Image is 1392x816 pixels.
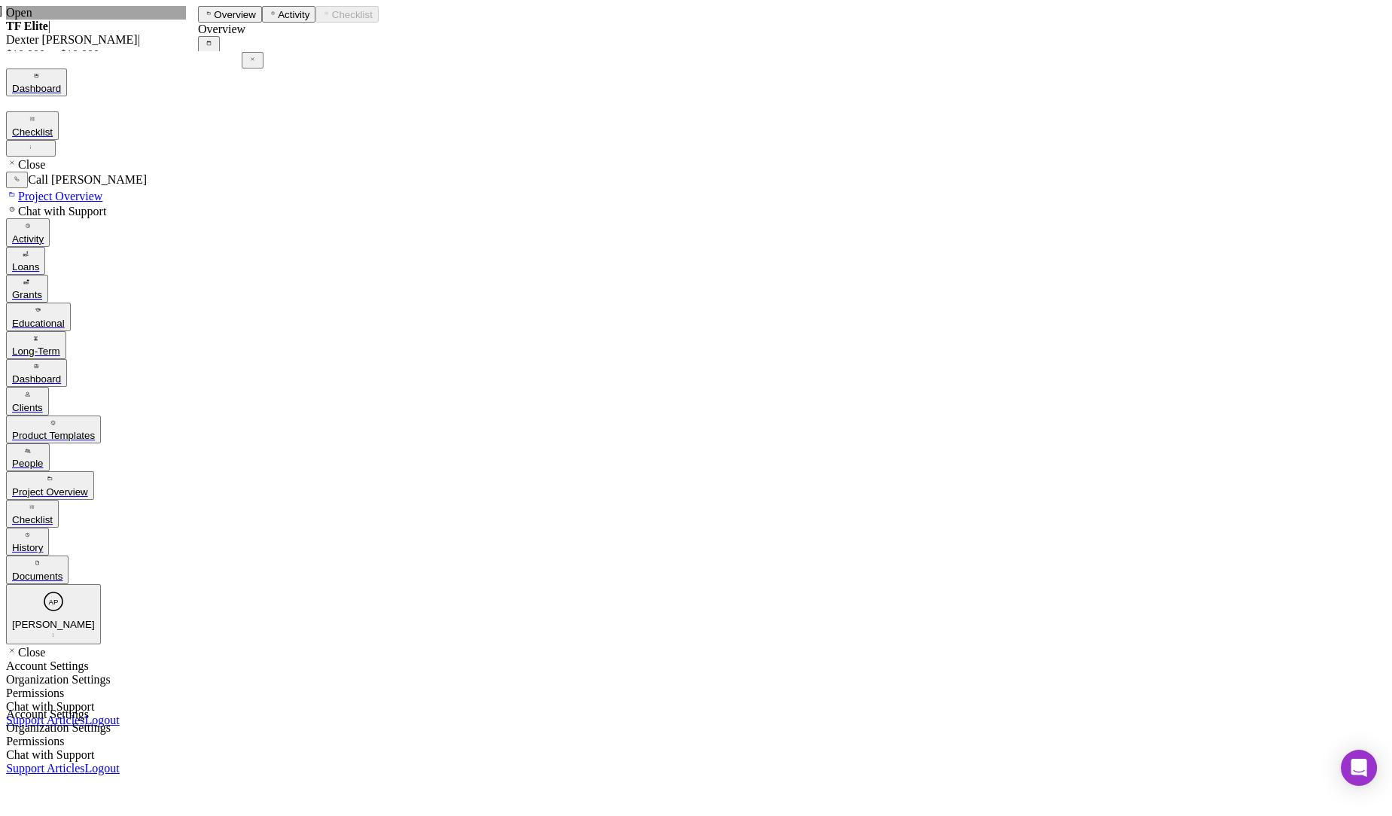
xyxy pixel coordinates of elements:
[6,331,1386,359] a: Long-Term
[6,20,48,32] b: TF Elite
[6,69,67,96] button: Dashboard
[45,48,99,61] span: $10,000
[6,218,1386,246] a: Activity
[6,416,1386,443] a: Product Templates
[85,762,120,775] a: Logout
[6,700,1386,714] div: Chat with Support
[6,359,67,387] button: Dashboard
[6,387,1386,415] a: Clients
[6,111,1386,139] a: Checklist
[6,6,186,20] div: Open
[198,23,1386,36] div: Overview
[6,190,102,202] a: Project Overview
[12,486,88,498] div: Project Overview
[6,528,49,556] button: History
[6,33,198,47] div: Dexter [PERSON_NAME] |
[6,762,84,775] a: Support Articles
[12,83,61,94] div: Dashboard
[6,111,59,139] button: Checklist
[332,9,373,20] label: Checklist
[12,261,39,273] div: Loans
[6,500,59,528] button: Checklist
[315,6,378,23] button: Checklist
[6,443,50,471] button: People
[6,303,1386,330] a: Educational
[214,9,256,20] label: Overview
[6,416,101,443] button: Product Templates
[6,275,48,303] button: Grants
[6,48,45,61] span: $10,000
[6,247,45,275] button: Loans
[6,331,66,359] button: Long-Term
[12,430,95,441] div: Product Templates
[12,233,44,245] div: Activity
[6,556,1386,583] a: Documents
[6,69,1386,96] a: Dashboard
[12,402,43,413] div: Clients
[6,528,1386,556] a: History
[12,619,95,630] div: [PERSON_NAME]
[6,203,1386,218] div: Chat with Support
[6,172,1386,188] div: Call [PERSON_NAME]
[6,687,1386,700] div: Permissions
[12,318,65,329] div: Educational
[1341,750,1377,786] div: Open Intercom Messenger
[12,126,53,138] div: Checklist
[6,721,120,735] div: Organization Settings
[6,673,1386,687] div: Organization Settings
[6,556,69,583] button: Documents
[6,387,49,415] button: Clients
[12,373,61,385] div: Dashboard
[6,584,101,644] button: AP[PERSON_NAME]
[262,6,316,23] button: Activity
[6,659,1386,673] div: Account Settings
[6,708,120,721] div: Account Settings
[6,247,1386,275] a: Loans
[12,571,62,582] div: Documents
[6,748,120,762] div: Chat with Support
[6,157,1386,172] div: Close
[12,542,43,553] div: History
[12,289,42,300] div: Grants
[12,514,53,525] div: Checklist
[6,471,94,499] button: Project Overview
[6,443,1386,471] a: People
[48,597,58,605] text: AP
[12,346,60,357] div: Long-Term
[278,9,309,20] label: Activity
[6,644,1386,659] div: Close
[6,218,50,246] button: Activity
[12,458,44,469] div: People
[6,20,198,33] div: |
[6,275,1386,303] a: Grants
[6,359,1386,387] a: Dashboard
[198,6,262,23] button: Overview
[6,471,1386,499] a: Project Overview
[6,735,120,748] div: Permissions
[6,303,71,330] button: Educational
[6,500,1386,528] a: Checklist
